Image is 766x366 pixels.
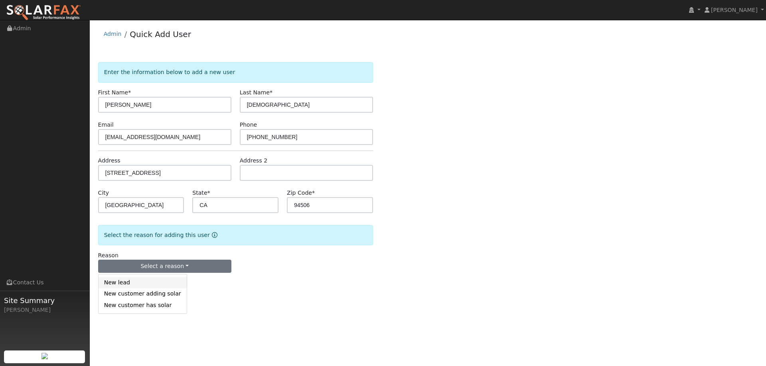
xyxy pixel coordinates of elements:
[98,225,373,245] div: Select the reason for adding this user
[98,260,231,273] button: Select a reason
[128,89,131,96] span: Required
[98,189,109,197] label: City
[4,306,85,314] div: [PERSON_NAME]
[6,4,81,21] img: SolarFax
[98,157,120,165] label: Address
[98,121,114,129] label: Email
[270,89,272,96] span: Required
[98,88,131,97] label: First Name
[240,157,268,165] label: Address 2
[99,277,187,288] a: New lead
[207,190,210,196] span: Required
[4,295,85,306] span: Site Summary
[240,121,257,129] label: Phone
[287,189,315,197] label: Zip Code
[210,232,217,238] a: Reason for new user
[98,251,118,260] label: Reason
[99,288,187,299] a: New customer adding solar
[104,31,122,37] a: Admin
[99,299,187,311] a: New customer has solar
[130,29,191,39] a: Quick Add User
[98,62,373,82] div: Enter the information below to add a new user
[711,7,758,13] span: [PERSON_NAME]
[192,189,210,197] label: State
[312,190,315,196] span: Required
[41,353,48,359] img: retrieve
[240,88,272,97] label: Last Name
